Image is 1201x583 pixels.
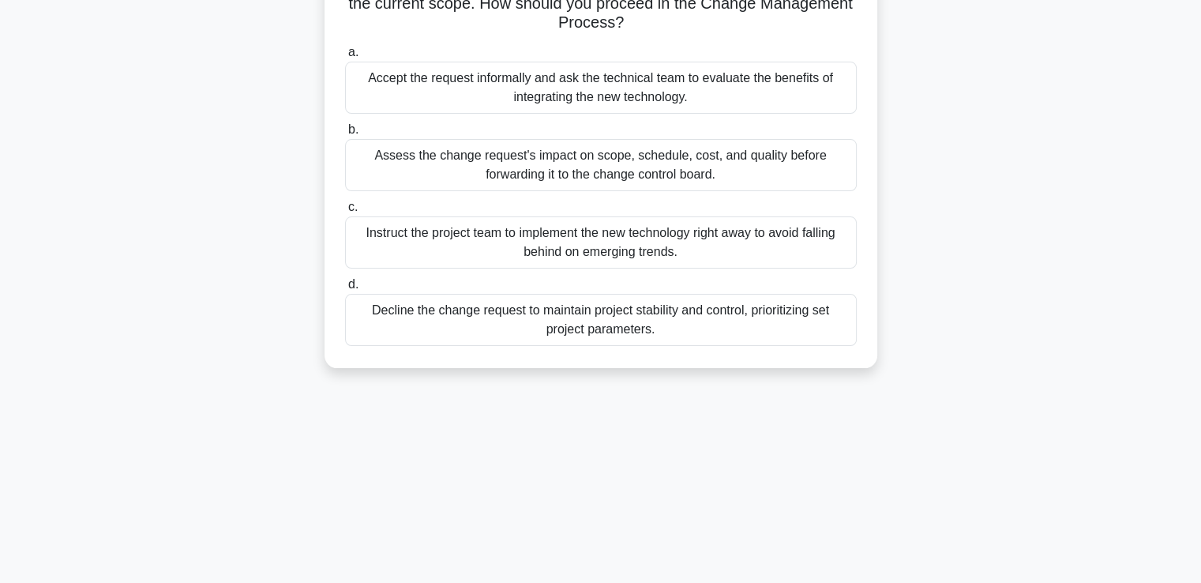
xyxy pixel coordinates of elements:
[348,200,358,213] span: c.
[345,294,857,346] div: Decline the change request to maintain project stability and control, prioritizing set project pa...
[348,45,358,58] span: a.
[348,277,358,291] span: d.
[345,62,857,114] div: Accept the request informally and ask the technical team to evaluate the benefits of integrating ...
[345,139,857,191] div: Assess the change request's impact on scope, schedule, cost, and quality before forwarding it to ...
[348,122,358,136] span: b.
[345,216,857,269] div: Instruct the project team to implement the new technology right away to avoid falling behind on e...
